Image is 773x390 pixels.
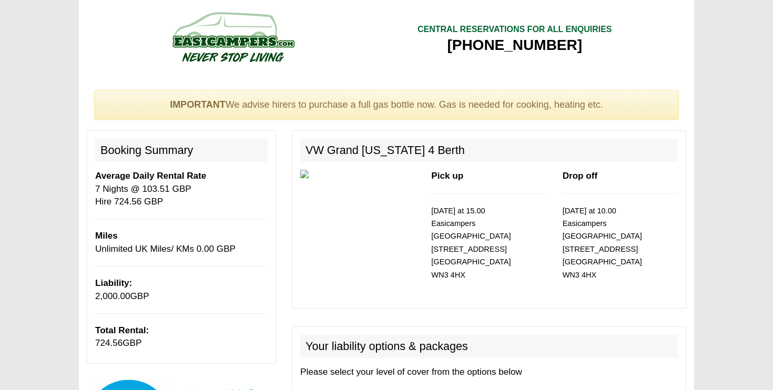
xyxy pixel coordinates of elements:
[300,139,678,162] h2: VW Grand [US_STATE] 4 Berth
[418,24,612,36] div: CENTRAL RESERVATIONS FOR ALL ENQUIRIES
[95,324,268,350] p: GBP
[300,366,678,378] p: Please select your level of cover from the options below
[95,230,268,255] p: Unlimited UK Miles/ KMs 0.00 GBP
[170,99,226,110] strong: IMPORTANT
[95,231,118,241] b: Miles
[300,335,678,358] h2: Your liability options & packages
[95,139,268,162] h2: Booking Summary
[300,170,415,178] img: 350.jpg
[95,291,130,301] span: 2,000.00
[418,36,612,55] div: [PHONE_NUMBER]
[431,207,511,279] small: [DATE] at 15.00 Easicampers [GEOGRAPHIC_DATA] [STREET_ADDRESS] [GEOGRAPHIC_DATA] WN3 4HX
[95,277,268,303] p: GBP
[95,171,206,181] b: Average Daily Rental Rate
[431,171,463,181] b: Pick up
[563,207,642,279] small: [DATE] at 10.00 Easicampers [GEOGRAPHIC_DATA] [STREET_ADDRESS] [GEOGRAPHIC_DATA] WN3 4HX
[95,325,149,335] b: Total Rental:
[95,338,123,348] span: 724.56
[563,171,597,181] b: Drop off
[133,8,333,66] img: campers-checkout-logo.png
[94,90,679,120] div: We advise hirers to purchase a full gas bottle now. Gas is needed for cooking, heating etc.
[95,278,132,288] b: Liability:
[95,170,268,208] p: 7 Nights @ 103.51 GBP Hire 724.56 GBP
